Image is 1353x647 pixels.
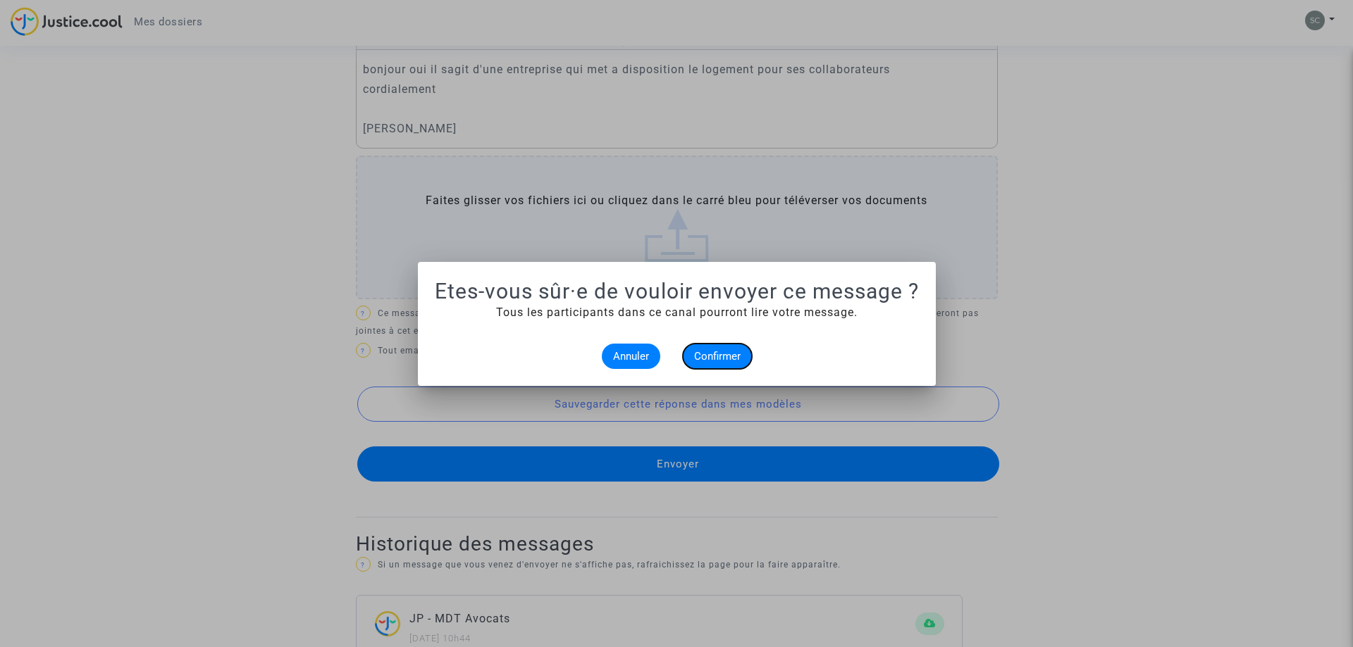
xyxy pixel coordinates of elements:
[683,344,752,369] button: Confirmer
[602,344,660,369] button: Annuler
[694,350,741,363] span: Confirmer
[613,350,649,363] span: Annuler
[435,279,919,304] h1: Etes-vous sûr·e de vouloir envoyer ce message ?
[496,306,858,319] span: Tous les participants dans ce canal pourront lire votre message.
